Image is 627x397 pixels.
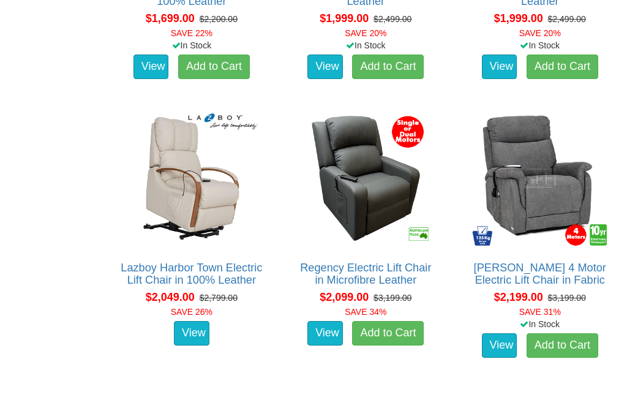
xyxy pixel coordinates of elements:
[352,55,424,79] a: Add to Cart
[548,14,586,24] del: $2,499.00
[295,107,437,249] img: Regency Electric Lift Chair in Microfibre Leather
[494,12,543,25] span: $1,999.00
[146,12,195,25] span: $1,699.00
[519,307,561,317] font: SAVE 31%
[469,107,611,249] img: Dalton 4 Motor Electric Lift Chair in Fabric
[171,28,212,38] font: SAVE 22%
[460,39,620,51] div: In Stock
[548,293,586,303] del: $3,199.00
[352,321,424,346] a: Add to Cart
[121,262,262,286] a: Lazboy Harbor Town Electric Lift Chair in 100% Leather
[460,318,620,330] div: In Stock
[121,107,263,249] img: Lazboy Harbor Town Electric Lift Chair in 100% Leather
[345,28,386,38] font: SAVE 20%
[374,293,411,303] del: $3,199.00
[146,291,195,303] span: $2,049.00
[345,307,386,317] font: SAVE 34%
[320,291,369,303] span: $2,099.00
[178,55,250,79] a: Add to Cart
[482,55,517,79] a: View
[133,55,169,79] a: View
[111,39,272,51] div: In Stock
[307,321,343,346] a: View
[285,39,446,51] div: In Stock
[482,333,517,358] a: View
[474,262,606,286] a: [PERSON_NAME] 4 Motor Electric Lift Chair in Fabric
[200,293,238,303] del: $2,799.00
[300,262,431,286] a: Regency Electric Lift Chair in Microfibre Leather
[527,333,598,358] a: Add to Cart
[200,14,238,24] del: $2,200.00
[527,55,598,79] a: Add to Cart
[171,307,212,317] font: SAVE 26%
[174,321,209,346] a: View
[494,291,543,303] span: $2,199.00
[307,55,343,79] a: View
[519,28,561,38] font: SAVE 20%
[320,12,369,25] span: $1,999.00
[374,14,411,24] del: $2,499.00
